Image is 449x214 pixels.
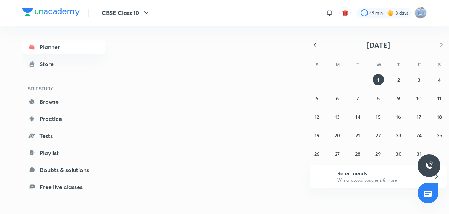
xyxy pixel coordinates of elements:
abbr: October 21, 2025 [355,132,360,139]
button: October 19, 2025 [311,129,323,141]
div: Store [39,60,58,68]
button: October 23, 2025 [393,129,404,141]
button: October 20, 2025 [332,129,343,141]
abbr: October 5, 2025 [316,95,318,102]
button: October 11, 2025 [434,92,445,104]
a: Practice [22,112,105,126]
button: October 26, 2025 [311,148,323,159]
abbr: October 16, 2025 [396,113,401,120]
abbr: October 15, 2025 [376,113,381,120]
button: October 13, 2025 [332,111,343,122]
abbr: Thursday [397,61,400,68]
h6: SELF STUDY [22,82,105,95]
button: October 12, 2025 [311,111,323,122]
span: [DATE] [367,40,390,50]
button: October 14, 2025 [352,111,364,122]
button: October 16, 2025 [393,111,404,122]
abbr: October 12, 2025 [315,113,319,120]
a: Browse [22,95,105,109]
abbr: October 13, 2025 [335,113,340,120]
button: [DATE] [320,40,437,50]
a: Planner [22,40,105,54]
img: avatar [342,10,348,16]
abbr: October 11, 2025 [437,95,442,102]
button: October 15, 2025 [373,111,384,122]
a: Store [22,57,105,71]
button: October 1, 2025 [373,74,384,85]
button: October 8, 2025 [373,92,384,104]
button: October 28, 2025 [352,148,364,159]
a: Tests [22,129,105,143]
img: ttu [425,161,433,170]
abbr: October 24, 2025 [416,132,422,139]
abbr: October 7, 2025 [356,95,359,102]
button: October 18, 2025 [434,111,445,122]
abbr: Tuesday [356,61,359,68]
button: October 17, 2025 [413,111,425,122]
abbr: Wednesday [376,61,381,68]
abbr: October 2, 2025 [397,76,400,83]
abbr: October 9, 2025 [397,95,400,102]
button: October 2, 2025 [393,74,404,85]
button: October 22, 2025 [373,129,384,141]
abbr: October 20, 2025 [334,132,340,139]
button: October 21, 2025 [352,129,364,141]
img: sukhneet singh sidhu [414,7,427,19]
abbr: October 4, 2025 [438,76,441,83]
abbr: October 18, 2025 [437,113,442,120]
button: October 30, 2025 [393,148,404,159]
button: October 3, 2025 [413,74,425,85]
abbr: October 31, 2025 [417,150,422,157]
p: Win a laptop, vouchers & more [337,177,425,183]
img: streak [387,9,394,16]
abbr: October 8, 2025 [377,95,380,102]
abbr: October 29, 2025 [375,150,381,157]
abbr: Saturday [438,61,441,68]
abbr: October 10, 2025 [416,95,422,102]
a: Playlist [22,146,105,160]
abbr: October 25, 2025 [437,132,442,139]
abbr: October 28, 2025 [355,150,360,157]
abbr: Monday [336,61,340,68]
abbr: October 26, 2025 [314,150,319,157]
button: October 27, 2025 [332,148,343,159]
abbr: October 14, 2025 [355,113,360,120]
button: October 25, 2025 [434,129,445,141]
abbr: October 30, 2025 [396,150,402,157]
a: Free live classes [22,180,105,194]
abbr: October 23, 2025 [396,132,401,139]
abbr: October 6, 2025 [336,95,339,102]
button: October 10, 2025 [413,92,425,104]
button: October 29, 2025 [373,148,384,159]
abbr: October 17, 2025 [417,113,421,120]
button: CBSE Class 10 [97,6,155,20]
button: October 9, 2025 [393,92,404,104]
abbr: October 22, 2025 [376,132,381,139]
button: October 4, 2025 [434,74,445,85]
img: Company Logo [22,8,80,16]
a: Company Logo [22,8,80,18]
abbr: October 1, 2025 [377,76,379,83]
button: October 31, 2025 [413,148,425,159]
abbr: Friday [418,61,421,68]
abbr: October 3, 2025 [418,76,421,83]
img: referral [316,169,330,183]
abbr: October 19, 2025 [315,132,319,139]
button: October 7, 2025 [352,92,364,104]
h6: Refer friends [337,170,425,177]
button: October 5, 2025 [311,92,323,104]
button: October 24, 2025 [413,129,425,141]
a: Doubts & solutions [22,163,105,177]
button: avatar [339,7,351,18]
abbr: October 27, 2025 [335,150,340,157]
button: October 6, 2025 [332,92,343,104]
abbr: Sunday [316,61,318,68]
